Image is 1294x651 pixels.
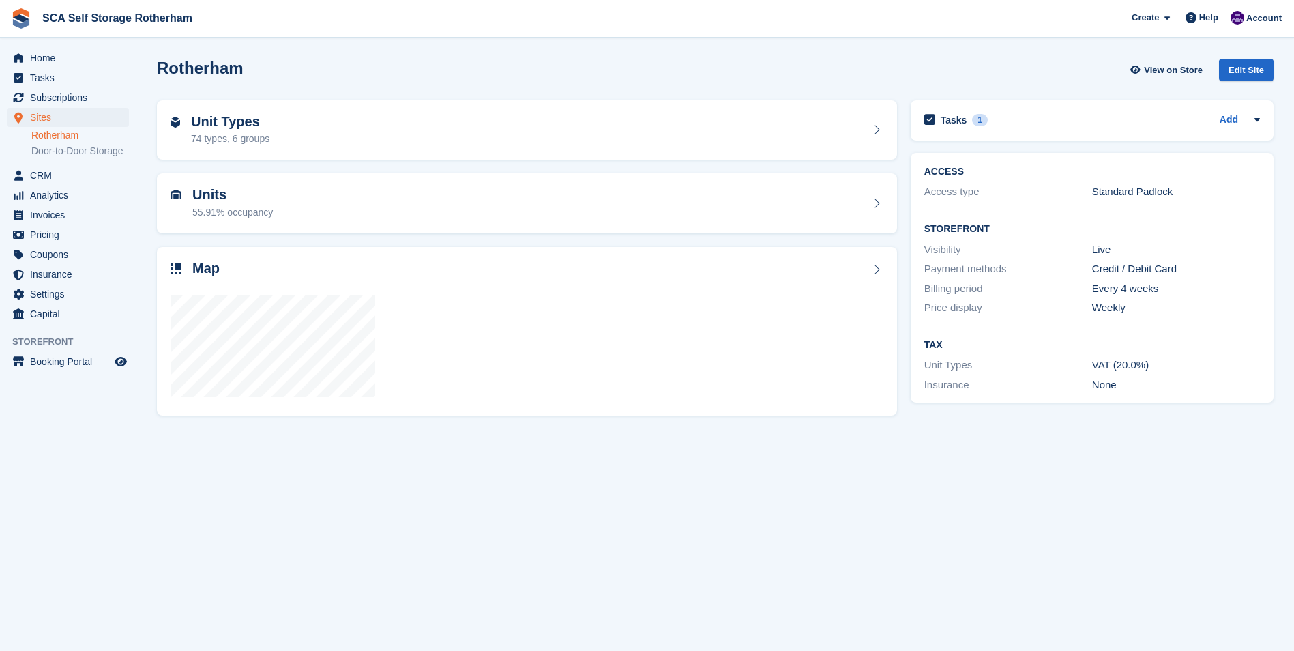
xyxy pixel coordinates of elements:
a: menu [7,265,129,284]
img: map-icn-33ee37083ee616e46c38cad1a60f524a97daa1e2b2c8c0bc3eb3415660979fc1.svg [171,263,181,274]
span: Analytics [30,186,112,205]
a: Door-to-Door Storage [31,145,129,158]
a: Map [157,247,897,416]
a: menu [7,225,129,244]
h2: Rotherham [157,59,244,77]
span: Create [1132,11,1159,25]
span: Coupons [30,245,112,264]
a: menu [7,108,129,127]
a: View on Store [1128,59,1208,81]
div: Payment methods [924,261,1092,277]
div: Standard Padlock [1092,184,1260,200]
img: stora-icon-8386f47178a22dfd0bd8f6a31ec36ba5ce8667c1dd55bd0f319d3a0aa187defe.svg [11,8,31,29]
span: Account [1246,12,1282,25]
a: menu [7,304,129,323]
span: Pricing [30,225,112,244]
span: Invoices [30,205,112,225]
div: Edit Site [1219,59,1274,81]
a: menu [7,285,129,304]
a: menu [7,88,129,107]
div: None [1092,377,1260,393]
div: Insurance [924,377,1092,393]
h2: Units [192,187,273,203]
a: Unit Types 74 types, 6 groups [157,100,897,160]
h2: Tax [924,340,1260,351]
div: Credit / Debit Card [1092,261,1260,277]
span: View on Store [1144,63,1203,77]
a: menu [7,205,129,225]
span: CRM [30,166,112,185]
span: Help [1199,11,1218,25]
div: Visibility [924,242,1092,258]
div: 55.91% occupancy [192,205,273,220]
img: unit-type-icn-2b2737a686de81e16bb02015468b77c625bbabd49415b5ef34ead5e3b44a266d.svg [171,117,180,128]
span: Subscriptions [30,88,112,107]
span: Storefront [12,335,136,349]
a: menu [7,186,129,205]
h2: Map [192,261,220,276]
a: SCA Self Storage Rotherham [37,7,198,29]
h2: Storefront [924,224,1260,235]
span: Settings [30,285,112,304]
a: menu [7,48,129,68]
a: menu [7,68,129,87]
span: Tasks [30,68,112,87]
div: Every 4 weeks [1092,281,1260,297]
h2: ACCESS [924,167,1260,177]
h2: Tasks [941,114,967,126]
span: Booking Portal [30,352,112,371]
div: 74 types, 6 groups [191,132,269,146]
h2: Unit Types [191,114,269,130]
a: menu [7,166,129,185]
div: 1 [972,114,988,126]
a: Add [1220,113,1238,128]
div: Live [1092,242,1260,258]
div: Price display [924,300,1092,316]
a: Preview store [113,353,129,370]
a: menu [7,245,129,264]
span: Sites [30,108,112,127]
span: Home [30,48,112,68]
a: Edit Site [1219,59,1274,87]
div: Billing period [924,281,1092,297]
img: unit-icn-7be61d7bf1b0ce9d3e12c5938cc71ed9869f7b940bace4675aadf7bd6d80202e.svg [171,190,181,199]
div: Weekly [1092,300,1260,316]
div: Unit Types [924,358,1092,373]
div: VAT (20.0%) [1092,358,1260,373]
span: Capital [30,304,112,323]
img: Kelly Neesham [1231,11,1244,25]
a: Rotherham [31,129,129,142]
a: Units 55.91% occupancy [157,173,897,233]
div: Access type [924,184,1092,200]
a: menu [7,352,129,371]
span: Insurance [30,265,112,284]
